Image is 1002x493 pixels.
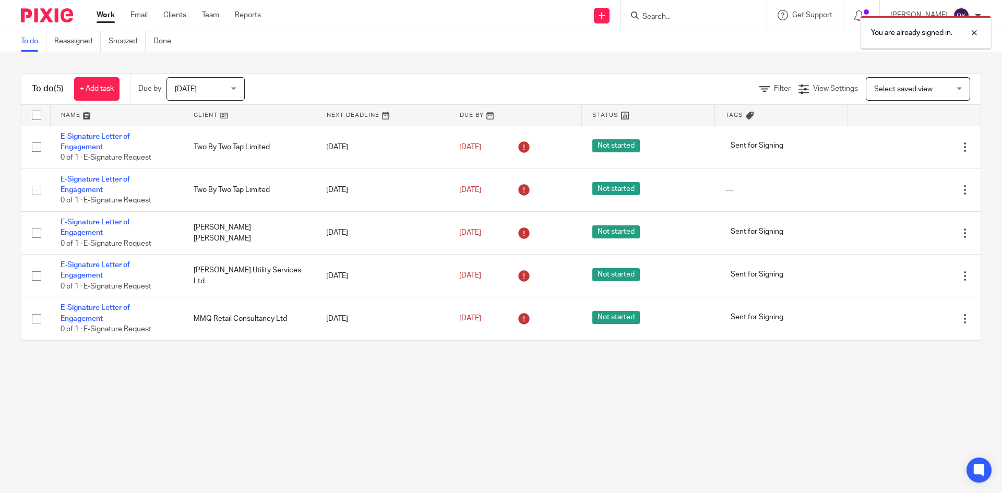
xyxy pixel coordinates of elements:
[316,126,449,169] td: [DATE]
[61,219,130,236] a: E-Signature Letter of Engagement
[592,311,640,324] span: Not started
[130,10,148,20] a: Email
[725,139,789,152] span: Sent for Signing
[235,10,261,20] a: Reports
[459,143,481,151] span: [DATE]
[871,28,952,38] p: You are already signed in.
[74,77,120,101] a: + Add task
[61,197,151,205] span: 0 of 1 · E-Signature Request
[316,297,449,340] td: [DATE]
[183,297,316,340] td: MMQ Retail Consultancy Ltd
[32,83,64,94] h1: To do
[725,185,838,195] div: ---
[61,240,151,247] span: 0 of 1 · E-Signature Request
[725,268,789,281] span: Sent for Signing
[54,31,101,52] a: Reassigned
[592,268,640,281] span: Not started
[61,154,151,161] span: 0 of 1 · E-Signature Request
[61,283,151,290] span: 0 of 1 · E-Signature Request
[725,225,789,238] span: Sent for Signing
[813,85,858,92] span: View Settings
[725,311,789,324] span: Sent for Signing
[61,326,151,333] span: 0 of 1 · E-Signature Request
[459,229,481,236] span: [DATE]
[183,255,316,297] td: [PERSON_NAME] Utility Services Ltd
[202,10,219,20] a: Team
[61,176,130,194] a: E-Signature Letter of Engagement
[153,31,179,52] a: Done
[183,169,316,211] td: Two By Two Tap Limited
[21,8,73,22] img: Pixie
[316,255,449,297] td: [DATE]
[953,7,970,24] img: svg%3E
[316,169,449,211] td: [DATE]
[97,10,115,20] a: Work
[592,139,640,152] span: Not started
[61,133,130,151] a: E-Signature Letter of Engagement
[592,225,640,238] span: Not started
[163,10,186,20] a: Clients
[183,211,316,254] td: [PERSON_NAME] [PERSON_NAME]
[109,31,146,52] a: Snoozed
[54,85,64,93] span: (5)
[459,186,481,194] span: [DATE]
[316,211,449,254] td: [DATE]
[138,83,161,94] p: Due by
[774,85,791,92] span: Filter
[21,31,46,52] a: To do
[183,126,316,169] td: Two By Two Tap Limited
[459,272,481,280] span: [DATE]
[61,304,130,322] a: E-Signature Letter of Engagement
[459,315,481,322] span: [DATE]
[175,86,197,93] span: [DATE]
[592,182,640,195] span: Not started
[874,86,933,93] span: Select saved view
[61,261,130,279] a: E-Signature Letter of Engagement
[725,112,743,118] span: Tags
